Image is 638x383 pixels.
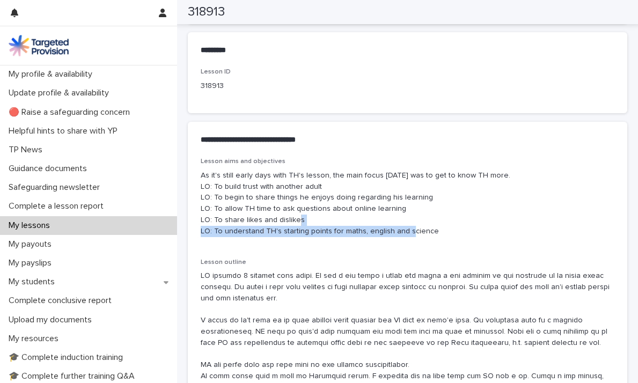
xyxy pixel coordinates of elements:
[4,201,112,211] p: Complete a lesson report
[4,334,67,344] p: My resources
[4,296,120,306] p: Complete conclusive report
[4,88,118,98] p: Update profile & availability
[201,158,285,165] span: Lesson aims and objectives
[4,145,51,155] p: TP News
[9,35,69,56] img: M5nRWzHhSzIhMunXDL62
[201,69,231,75] span: Lesson ID
[201,80,330,92] p: 318913
[4,126,126,136] p: Helpful hints to share with YP
[4,315,100,325] p: Upload my documents
[201,170,614,237] p: As it's still early days with TH's lesson, the main focus [DATE] was to get to know TH more. LO: ...
[4,182,108,193] p: Safeguarding newsletter
[4,371,143,381] p: 🎓 Complete further training Q&A
[4,164,96,174] p: Guidance documents
[4,220,58,231] p: My lessons
[4,258,60,268] p: My payslips
[4,107,138,117] p: 🔴 Raise a safeguarding concern
[201,259,246,266] span: Lesson outline
[4,69,101,79] p: My profile & availability
[4,239,60,249] p: My payouts
[188,4,225,20] h2: 318913
[4,277,63,287] p: My students
[4,352,131,363] p: 🎓 Complete induction training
